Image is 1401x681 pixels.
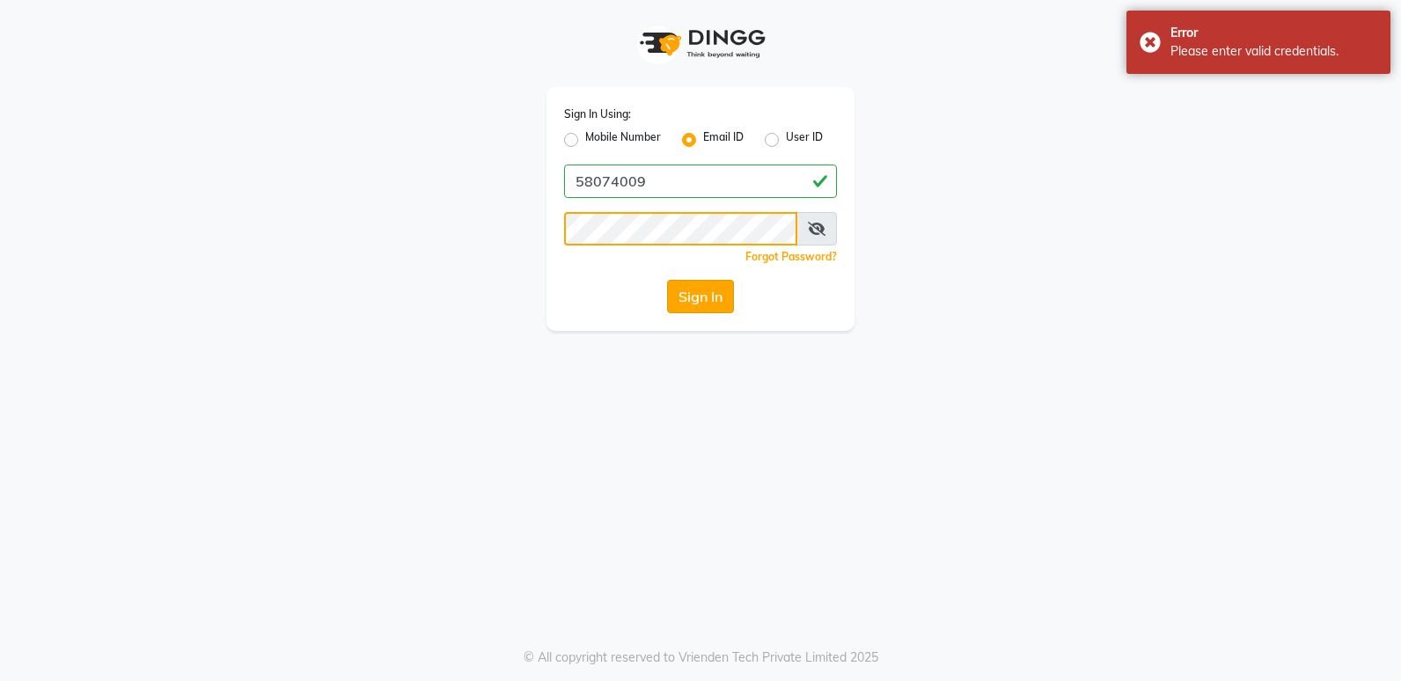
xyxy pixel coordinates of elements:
[564,212,797,245] input: Username
[1170,42,1377,61] div: Please enter valid credentials.
[786,129,823,150] label: User ID
[745,250,837,263] a: Forgot Password?
[703,129,744,150] label: Email ID
[667,280,734,313] button: Sign In
[564,165,837,198] input: Username
[585,129,661,150] label: Mobile Number
[1170,24,1377,42] div: Error
[630,18,771,70] img: logo1.svg
[564,106,631,122] label: Sign In Using:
